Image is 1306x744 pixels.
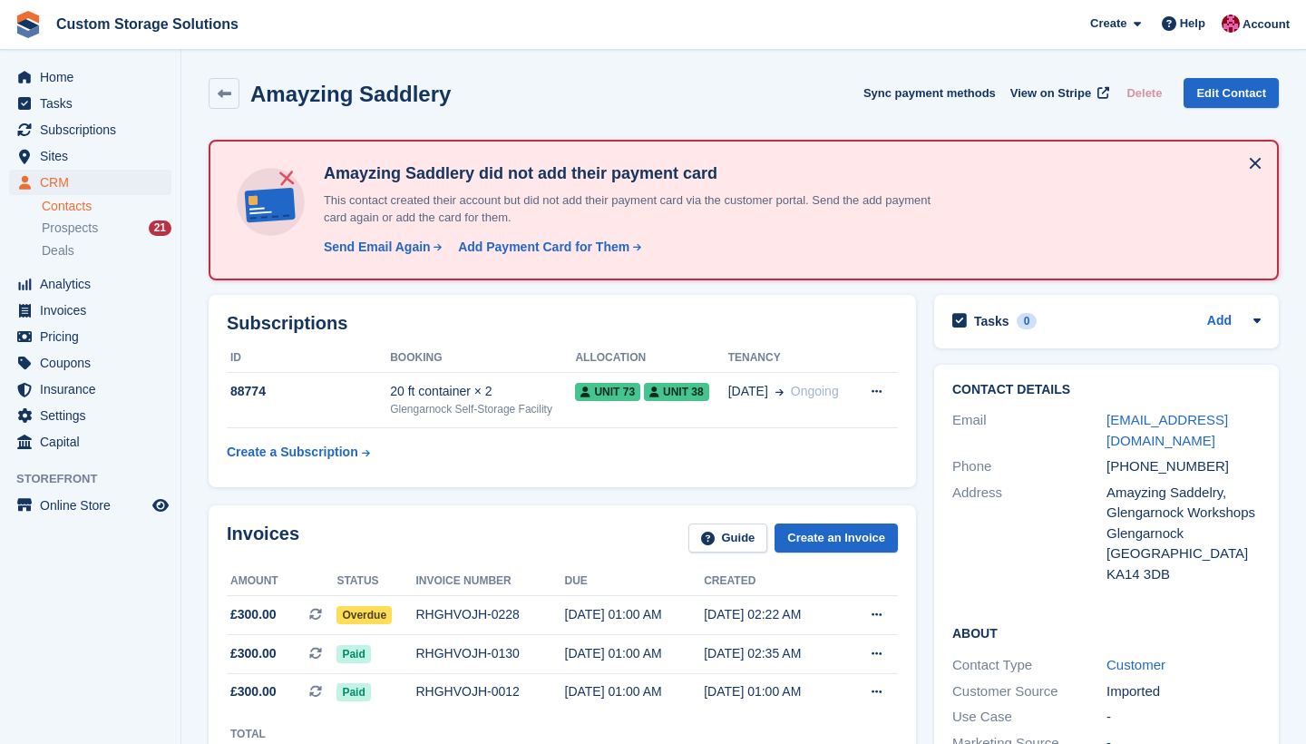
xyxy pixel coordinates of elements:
[9,350,171,376] a: menu
[1106,524,1261,544] div: Glengarnock
[227,436,370,469] a: Create a Subscription
[40,298,149,323] span: Invoices
[458,238,629,257] div: Add Payment Card for Them
[952,707,1106,728] div: Use Case
[16,470,180,488] span: Storefront
[9,170,171,195] a: menu
[1010,84,1091,103] span: View on Stripe
[40,350,149,376] span: Coupons
[1106,657,1165,672] a: Customer
[390,401,575,417] div: Glengarnock Self-Storage Facility
[704,682,843,701] div: [DATE] 01:00 AM
[42,241,171,260] a: Deals
[227,344,390,373] th: ID
[688,524,768,553] a: Guide
[565,682,705,701] div: [DATE] 01:00 AM
[644,383,709,401] span: Unit 38
[575,344,727,373] th: Allocation
[952,410,1106,451] div: Email
[9,271,171,297] a: menu
[227,313,898,334] h2: Subscriptions
[565,644,705,663] div: [DATE] 01:00 AM
[149,220,171,236] div: 21
[565,567,705,596] th: Due
[1106,543,1261,564] div: [GEOGRAPHIC_DATA]
[728,344,854,373] th: Tenancy
[1207,311,1232,332] a: Add
[230,605,277,624] span: £300.00
[9,64,171,90] a: menu
[390,382,575,401] div: 20 ft container × 2
[40,117,149,142] span: Subscriptions
[863,78,996,108] button: Sync payment methods
[952,655,1106,676] div: Contact Type
[230,682,277,701] span: £300.00
[1243,15,1290,34] span: Account
[1003,78,1113,108] a: View on Stripe
[40,377,149,402] span: Insurance
[9,324,171,349] a: menu
[9,298,171,323] a: menu
[40,271,149,297] span: Analytics
[336,683,370,701] span: Paid
[390,344,575,373] th: Booking
[232,163,309,240] img: no-card-linked-e7822e413c904bf8b177c4d89f31251c4716f9871600ec3ca5bfc59e148c83f4.svg
[40,403,149,428] span: Settings
[704,644,843,663] div: [DATE] 02:35 AM
[42,220,98,237] span: Prospects
[1119,78,1169,108] button: Delete
[317,163,951,184] h4: Amayzing Saddlery did not add their payment card
[324,238,431,257] div: Send Email Again
[1017,313,1038,329] div: 0
[40,91,149,116] span: Tasks
[9,403,171,428] a: menu
[451,238,643,257] a: Add Payment Card for Them
[1106,456,1261,477] div: [PHONE_NUMBER]
[9,429,171,455] a: menu
[230,726,277,742] div: Total
[9,143,171,169] a: menu
[227,567,336,596] th: Amount
[1184,78,1279,108] a: Edit Contact
[9,377,171,402] a: menu
[227,443,358,462] div: Create a Subscription
[952,383,1261,397] h2: Contact Details
[1106,681,1261,702] div: Imported
[230,644,277,663] span: £300.00
[40,493,149,518] span: Online Store
[1222,15,1240,33] img: Jack Alexander
[1090,15,1126,33] span: Create
[15,11,42,38] img: stora-icon-8386f47178a22dfd0bd8f6a31ec36ba5ce8667c1dd55bd0f319d3a0aa187defe.svg
[336,645,370,663] span: Paid
[1106,564,1261,585] div: KA14 3DB
[415,682,564,701] div: RHGHVOJH-0012
[42,242,74,259] span: Deals
[336,567,415,596] th: Status
[40,64,149,90] span: Home
[40,170,149,195] span: CRM
[1106,483,1261,524] div: Amayzing Saddelry, Glengarnock Workshops
[974,313,1009,329] h2: Tasks
[1180,15,1205,33] span: Help
[336,606,392,624] span: Overdue
[150,494,171,516] a: Preview store
[728,382,768,401] span: [DATE]
[1106,707,1261,728] div: -
[952,681,1106,702] div: Customer Source
[42,198,171,215] a: Contacts
[704,567,843,596] th: Created
[9,493,171,518] a: menu
[9,117,171,142] a: menu
[415,644,564,663] div: RHGHVOJH-0130
[40,143,149,169] span: Sites
[227,524,299,553] h2: Invoices
[952,623,1261,641] h2: About
[40,429,149,455] span: Capital
[1106,412,1228,448] a: [EMAIL_ADDRESS][DOMAIN_NAME]
[49,9,246,39] a: Custom Storage Solutions
[575,383,640,401] span: Unit 73
[317,191,951,227] p: This contact created their account but did not add their payment card via the customer portal. Se...
[9,91,171,116] a: menu
[565,605,705,624] div: [DATE] 01:00 AM
[704,605,843,624] div: [DATE] 02:22 AM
